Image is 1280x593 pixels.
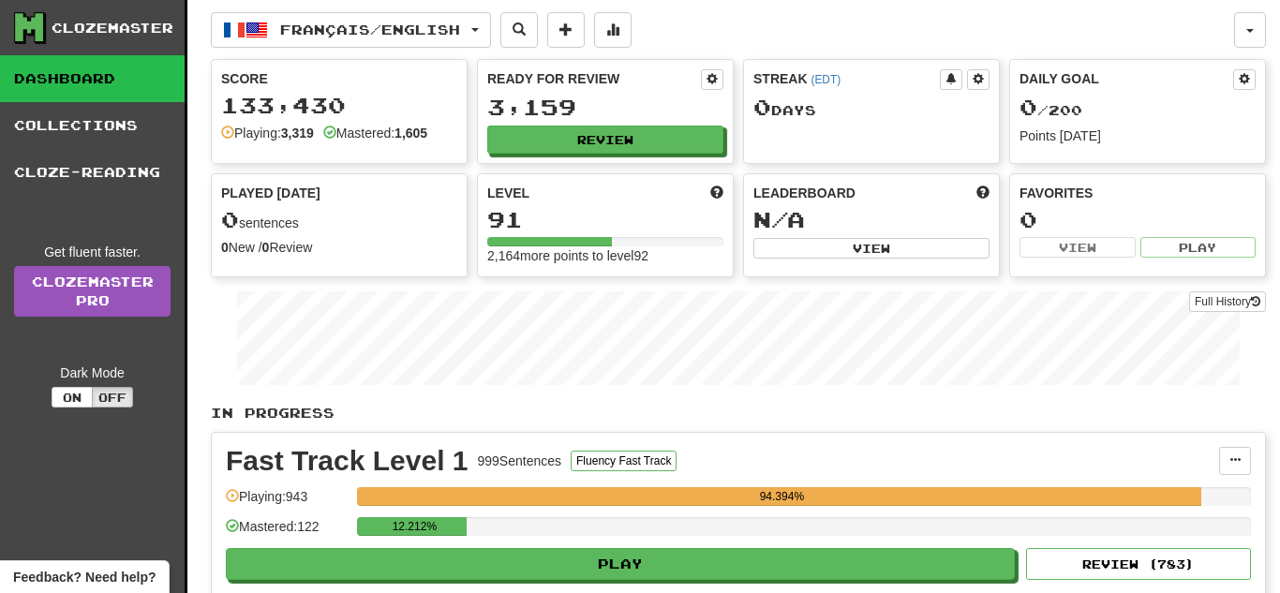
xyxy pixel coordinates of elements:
[487,184,529,202] span: Level
[221,208,457,232] div: sentences
[571,451,677,471] button: Fluency Fast Track
[221,124,314,142] div: Playing:
[594,12,632,48] button: More stats
[13,568,156,586] span: Open feedback widget
[211,404,1266,423] p: In Progress
[1020,102,1082,118] span: / 200
[92,387,133,408] button: Off
[753,206,805,232] span: N/A
[547,12,585,48] button: Add sentence to collection
[1140,237,1257,258] button: Play
[1020,184,1256,202] div: Favorites
[487,126,723,154] button: Review
[226,548,1015,580] button: Play
[14,243,171,261] div: Get fluent faster.
[226,487,348,518] div: Playing: 943
[753,238,990,259] button: View
[710,184,723,202] span: Score more points to level up
[1020,208,1256,231] div: 0
[1020,69,1233,90] div: Daily Goal
[478,452,562,470] div: 999 Sentences
[226,517,348,548] div: Mastered: 122
[280,22,460,37] span: Français / English
[262,240,270,255] strong: 0
[1020,237,1136,258] button: View
[487,246,723,265] div: 2,164 more points to level 92
[394,126,427,141] strong: 1,605
[976,184,990,202] span: This week in points, UTC
[226,447,469,475] div: Fast Track Level 1
[753,69,940,88] div: Streak
[753,184,856,202] span: Leaderboard
[1189,291,1266,312] button: Full History
[323,124,427,142] div: Mastered:
[221,240,229,255] strong: 0
[363,487,1200,506] div: 94.394%
[487,96,723,119] div: 3,159
[221,206,239,232] span: 0
[487,208,723,231] div: 91
[1020,126,1256,145] div: Points [DATE]
[281,126,314,141] strong: 3,319
[221,69,457,88] div: Score
[14,363,171,382] div: Dark Mode
[753,94,771,120] span: 0
[1026,548,1251,580] button: Review (783)
[487,69,701,88] div: Ready for Review
[363,517,466,536] div: 12.212%
[52,387,93,408] button: On
[221,238,457,257] div: New / Review
[221,184,320,202] span: Played [DATE]
[811,73,841,86] a: (EDT)
[14,266,171,317] a: ClozemasterPro
[221,94,457,117] div: 133,430
[52,19,173,37] div: Clozemaster
[211,12,491,48] button: Français/English
[500,12,538,48] button: Search sentences
[753,96,990,120] div: Day s
[1020,94,1037,120] span: 0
